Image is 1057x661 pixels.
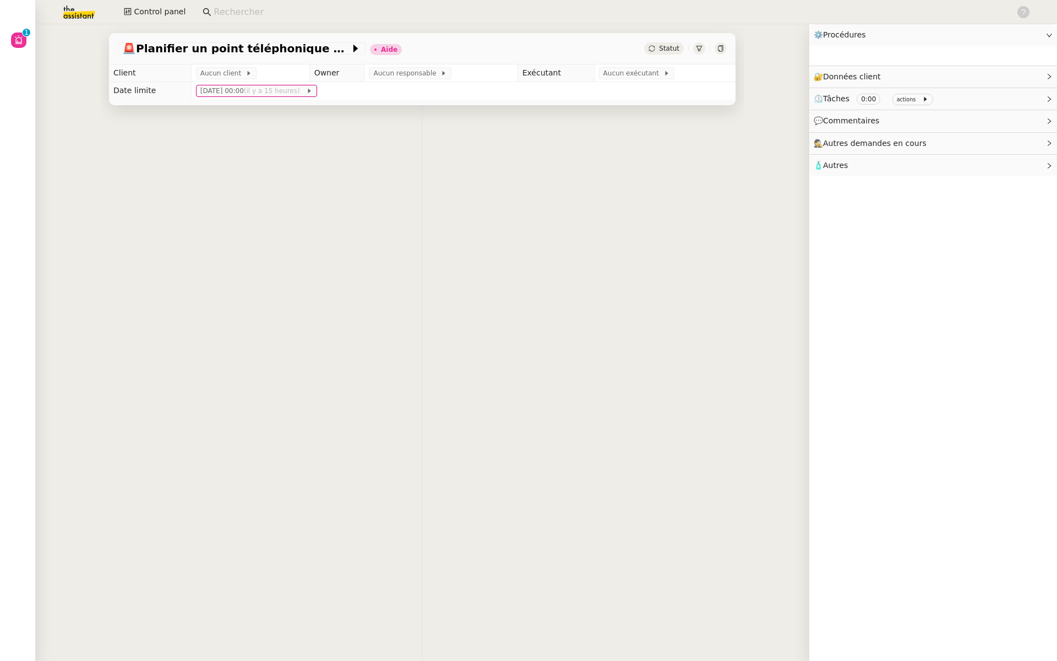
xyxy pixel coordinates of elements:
span: (il y a 15 heures) [244,87,302,95]
span: 🧴 [814,161,848,170]
span: Aucun exécutant [603,68,663,79]
span: ⏲️ [814,94,938,103]
span: Données client [823,72,881,81]
button: Control panel [117,4,192,20]
span: Aucun responsable [373,68,440,79]
span: 🚨 [122,42,136,55]
td: Exécutant [517,64,594,82]
span: [DATE] 00:00 [200,85,306,96]
span: Commentaires [823,116,879,125]
div: Aide [381,46,397,53]
span: Procédures [823,30,866,39]
span: Autres [823,161,848,170]
td: Date limite [109,82,191,100]
span: 🕵️ [814,139,931,148]
td: Client [109,64,191,82]
span: 💬 [814,116,884,125]
span: Planifier un point téléphonique sur les paiements [122,43,350,54]
div: ⏲️Tâches 0:00 actions [809,88,1057,110]
span: 🔐 [814,71,885,83]
div: ⚙️Procédures [809,24,1057,46]
input: Rechercher [214,5,1005,20]
span: Tâches [823,94,849,103]
small: actions [897,96,916,102]
nz-tag: 0:00 [857,94,880,105]
p: 1 [24,29,29,39]
span: Autres demandes en cours [823,139,927,148]
div: 🔐Données client [809,66,1057,88]
div: 💬Commentaires [809,110,1057,132]
nz-badge-sup: 1 [23,29,30,36]
div: 🕵️Autres demandes en cours [809,133,1057,154]
span: Statut [659,45,679,52]
span: ⚙️ [814,29,871,41]
span: Aucun client [200,68,246,79]
div: 🧴Autres [809,155,1057,176]
td: Owner [309,64,364,82]
span: Control panel [134,6,186,18]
